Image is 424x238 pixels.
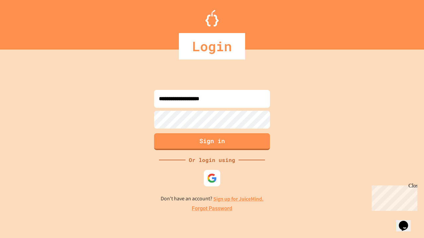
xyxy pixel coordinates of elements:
div: Or login using [185,156,238,164]
p: Don't have an account? [161,195,264,203]
div: Chat with us now!Close [3,3,46,42]
button: Sign in [154,133,270,150]
a: Sign up for JuiceMind. [213,195,264,202]
a: Forgot Password [192,205,232,213]
img: Logo.svg [205,10,219,26]
div: Login [179,33,245,59]
iframe: chat widget [369,183,417,211]
iframe: chat widget [396,212,417,231]
img: google-icon.svg [207,173,217,183]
